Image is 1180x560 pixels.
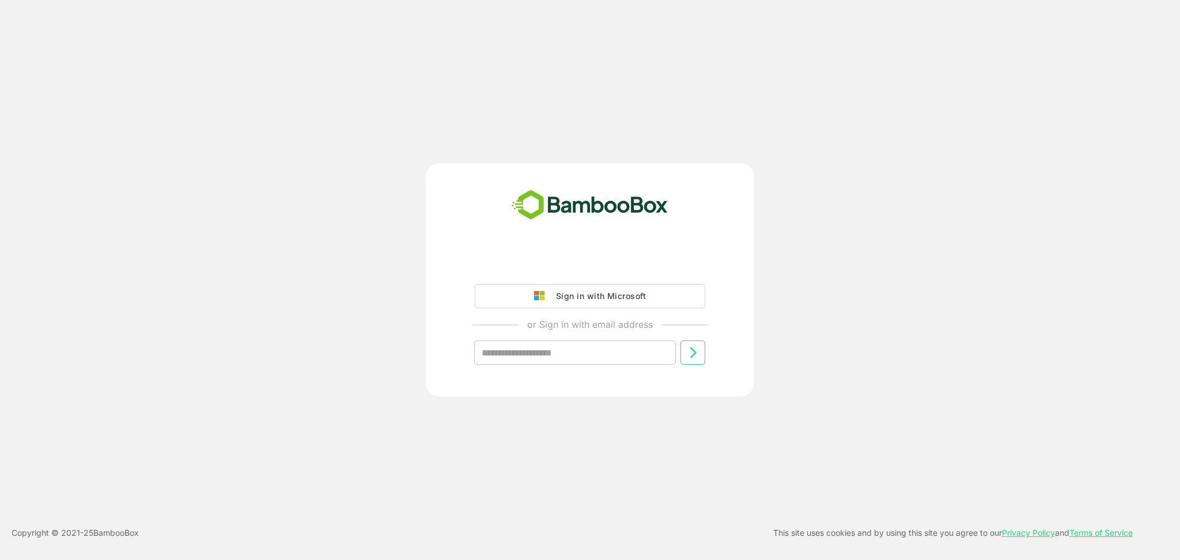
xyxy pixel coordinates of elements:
[475,284,705,308] button: Sign in with Microsoft
[12,526,139,540] p: Copyright © 2021- 25 BambooBox
[1069,528,1133,538] a: Terms of Service
[773,526,1133,540] p: This site uses cookies and by using this site you agree to our and
[505,186,674,224] img: bamboobox
[550,289,646,304] div: Sign in with Microsoft
[527,317,653,331] p: or Sign in with email address
[1002,528,1055,538] a: Privacy Policy
[534,291,550,301] img: google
